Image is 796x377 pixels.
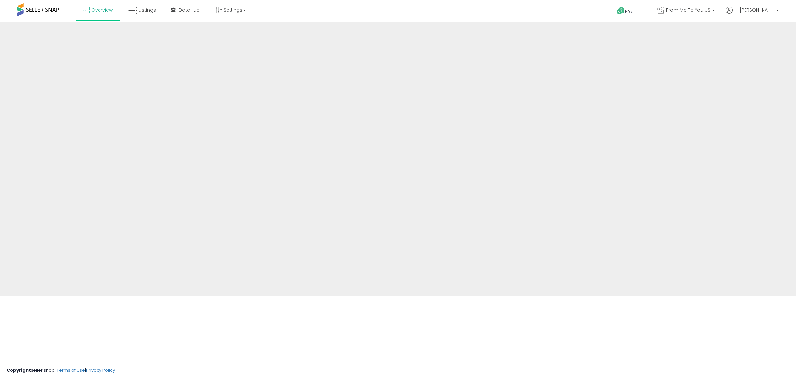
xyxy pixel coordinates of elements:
span: DataHub [179,7,200,13]
a: Hi [PERSON_NAME] [726,7,779,22]
i: Get Help [617,7,625,15]
span: From Me To You US [666,7,710,13]
span: Overview [91,7,113,13]
span: Hi [PERSON_NAME] [734,7,774,13]
a: Help [612,2,647,22]
span: Listings [139,7,156,13]
span: Help [625,9,634,14]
